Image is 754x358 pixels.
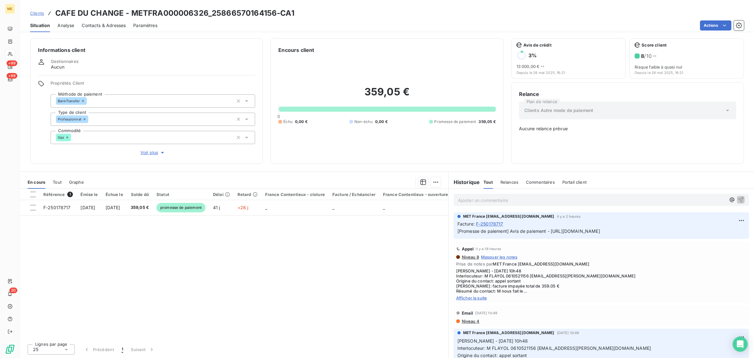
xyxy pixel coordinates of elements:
[122,346,123,353] span: 1
[238,205,249,210] span: +26 j
[80,343,118,356] button: Précédent
[51,59,79,64] span: Gestionnaires
[475,311,497,315] span: [DATE] 10:49
[69,180,84,185] span: Graphe
[456,268,746,294] span: [PERSON_NAME] - [DATE] 10h48 Interlocuteur: M FLAYOL 0610521156 [EMAIL_ADDRESS][PERSON_NAME][DOMA...
[332,192,375,197] div: Facture / Echéancier
[278,46,314,54] h6: Encours client
[131,204,149,211] span: 359,05 €
[476,221,503,227] span: F-250178717
[265,192,325,197] div: France Contentieux - cloture
[635,71,739,75] span: Depuis le 26 mai 2025, 16:21
[375,119,388,125] span: 0,00 €
[434,119,476,125] span: Promesse de paiement
[7,73,17,79] span: +99
[87,98,92,104] input: Ajouter une valeur
[82,22,126,29] span: Contacts & Adresses
[9,288,17,293] span: 20
[516,64,540,69] span: 13 000,00 €
[133,22,157,29] span: Paramètres
[277,114,280,119] span: 0
[641,52,652,60] h6: / 10
[481,255,518,260] span: Masquer les notes
[476,247,501,251] span: il y a 18 heures
[30,10,44,16] a: Clients
[30,22,50,29] span: Situation
[641,53,644,59] span: 8
[635,64,739,70] span: Risque faible à quasi nul
[332,205,334,210] span: _
[557,331,579,335] span: [DATE] 10:49
[500,180,518,185] span: Relances
[28,180,45,185] span: En cours
[516,71,620,75] span: Depuis le 26 mai 2025, 16:21
[461,319,479,324] span: Niveau 4
[213,192,230,197] div: Délai
[462,310,473,316] span: Email
[88,116,93,122] input: Ajouter une valeur
[642,42,667,48] span: Score client
[156,203,205,212] span: promesse de paiement
[58,117,81,121] span: Professionnel
[519,90,736,98] h6: Relance
[67,192,73,197] span: 1
[5,4,15,14] div: ME
[7,60,17,66] span: +99
[265,205,267,210] span: _
[131,192,149,197] div: Solde dû
[118,343,127,356] button: 1
[51,64,64,70] span: Aucun
[30,11,44,16] span: Clients
[38,46,255,54] h6: Informations client
[213,205,220,210] span: 41 j
[700,20,731,31] button: Actions
[456,261,746,266] span: Prise de notes par
[58,99,80,103] span: BankTransfer
[526,180,555,185] span: Commentaires
[51,81,255,89] span: Propriétés Client
[478,119,495,125] span: 359,05 €
[43,192,73,197] div: Référence
[238,192,258,197] div: Retard
[51,149,255,156] button: Voir plus
[457,353,527,358] span: Origine du contact: appel sortant
[457,338,528,344] span: [PERSON_NAME] - [DATE] 10h48
[33,346,38,353] span: 25
[456,295,746,300] span: Afficher la suite
[71,135,76,140] input: Ajouter une valeur
[524,107,593,114] span: Clients Autre mode de paiement
[55,8,294,19] h3: CAFE DU CHANGE - METFRA000006326_25866570164156-CA1
[457,345,651,351] span: Interlocuteur: M FLAYOL 0610521156 [EMAIL_ADDRESS][PERSON_NAME][DOMAIN_NAME]
[295,119,308,125] span: 0,00 €
[58,136,64,139] span: Gaz
[493,261,589,266] span: MET France [EMAIL_ADDRESS][DOMAIN_NAME]
[354,119,373,125] span: Non-échu
[278,86,495,104] h2: 359,05 €
[80,192,98,197] div: Émise le
[57,22,74,29] span: Analyse
[461,255,479,260] span: Niveau 8
[80,205,95,210] span: [DATE]
[5,344,15,354] img: Logo LeanPay
[106,205,120,210] span: [DATE]
[383,192,448,197] div: France Contentieux - ouverture
[140,149,166,156] span: Voir plus
[383,205,385,210] span: _
[519,126,736,132] span: Aucune relance prévue
[528,52,537,59] h6: 3 %
[53,180,62,185] span: Tout
[449,178,480,186] h6: Historique
[457,228,600,234] span: [Promesse de paiement] Avis de paiement - [URL][DOMAIN_NAME]
[484,180,493,185] span: Tout
[733,337,748,352] div: Open Intercom Messenger
[523,42,552,48] span: Avis de crédit
[462,246,474,251] span: Appel
[127,343,159,356] button: Suivant
[557,215,581,218] span: il y a 2 heures
[562,180,587,185] span: Portail client
[457,221,475,227] span: Facture :
[156,192,205,197] div: Statut
[463,214,555,219] span: MET France [EMAIL_ADDRESS][DOMAIN_NAME]
[463,330,555,336] span: MET France [EMAIL_ADDRESS][DOMAIN_NAME]
[283,119,292,125] span: Échu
